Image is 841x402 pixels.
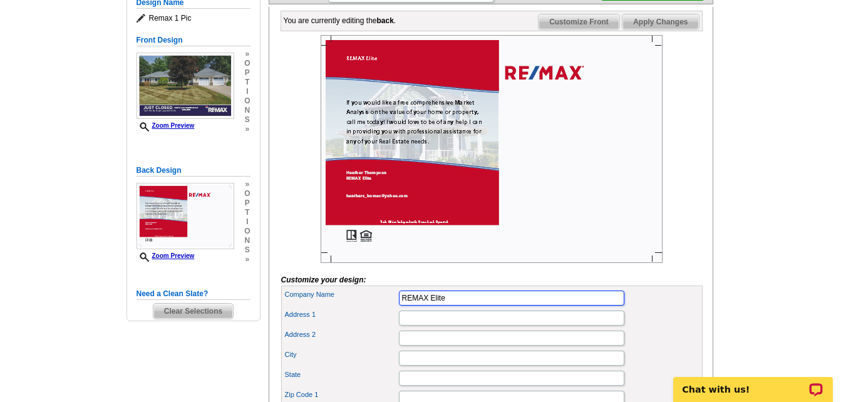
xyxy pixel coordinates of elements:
[244,49,250,59] span: »
[244,106,250,115] span: n
[539,14,619,29] span: Customize Front
[244,255,250,264] span: »
[285,309,398,320] label: Address 1
[244,68,250,78] span: p
[137,34,250,46] h5: Front Design
[244,227,250,236] span: o
[137,252,195,259] a: Zoom Preview
[285,369,398,380] label: State
[244,87,250,96] span: i
[137,53,234,119] img: Z18899767_00001_1.jpg
[244,217,250,227] span: i
[137,12,250,24] span: Remax 1 Pic
[321,35,663,263] img: Z18899767_00001_2.jpg
[244,236,250,245] span: n
[244,125,250,134] span: »
[137,183,234,249] img: Z18899767_00001_2.jpg
[284,15,396,26] div: You are currently editing the .
[137,165,250,177] h5: Back Design
[137,122,195,129] a: Zoom Preview
[244,198,250,208] span: p
[244,59,250,68] span: o
[244,96,250,106] span: o
[377,16,394,25] b: back
[285,389,398,400] label: Zip Code 1
[622,14,698,29] span: Apply Changes
[285,289,398,300] label: Company Name
[153,304,233,319] span: Clear Selections
[244,180,250,189] span: »
[244,245,250,255] span: s
[137,288,250,300] h5: Need a Clean Slate?
[285,349,398,360] label: City
[244,78,250,87] span: t
[244,189,250,198] span: o
[244,115,250,125] span: s
[281,276,366,284] i: Customize your design:
[244,208,250,217] span: t
[285,329,398,340] label: Address 2
[665,363,841,402] iframe: LiveChat chat widget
